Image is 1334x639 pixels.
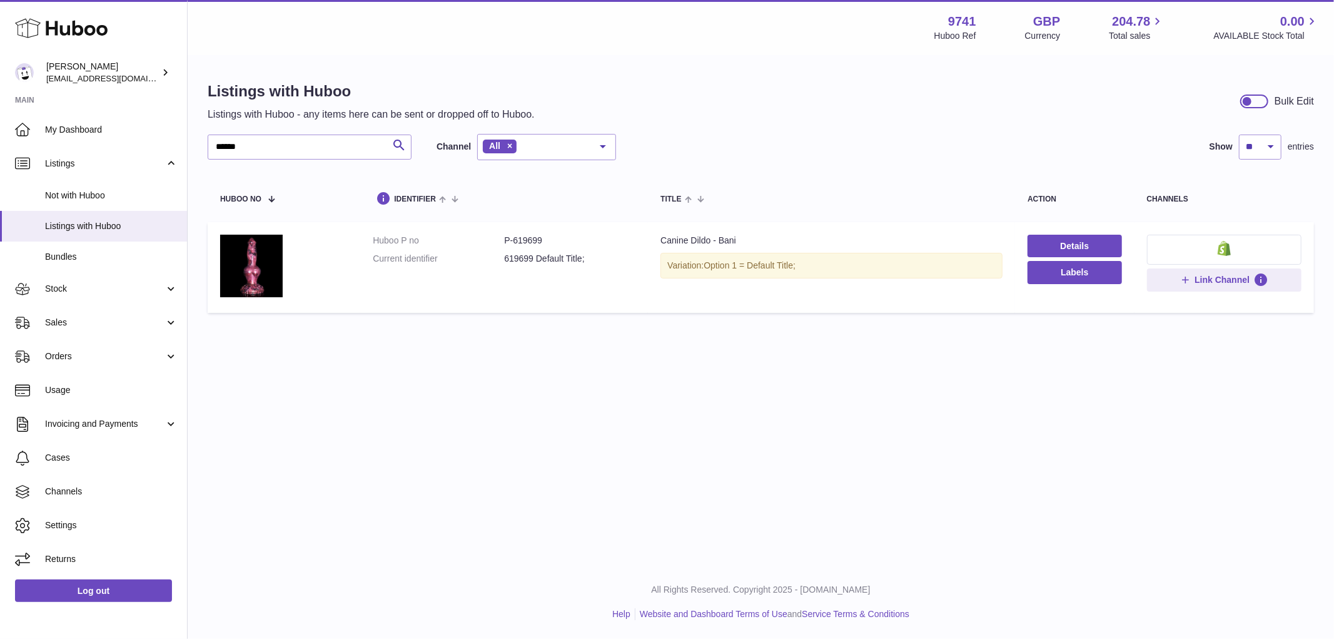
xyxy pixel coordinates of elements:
[45,519,178,531] span: Settings
[1112,13,1150,30] span: 204.78
[934,30,976,42] div: Huboo Ref
[373,235,504,247] dt: Huboo P no
[46,73,184,83] span: [EMAIL_ADDRESS][DOMAIN_NAME]
[437,141,471,153] label: Channel
[15,580,172,602] a: Log out
[1288,141,1314,153] span: entries
[1275,95,1314,108] div: Bulk Edit
[394,195,436,203] span: identifier
[1195,274,1250,285] span: Link Channel
[1280,13,1305,30] span: 0.00
[45,384,178,396] span: Usage
[1210,141,1233,153] label: Show
[45,190,178,202] span: Not with Huboo
[1028,261,1121,284] button: Labels
[660,235,1003,247] div: Canine Dildo - Bani
[198,584,1324,596] p: All Rights Reserved. Copyright 2025 - [DOMAIN_NAME]
[1028,195,1121,203] div: action
[1147,195,1302,203] div: channels
[45,251,178,263] span: Bundles
[802,609,909,619] a: Service Terms & Conditions
[660,253,1003,279] div: Variation:
[220,195,261,203] span: Huboo no
[373,253,504,265] dt: Current identifier
[208,81,535,101] h1: Listings with Huboo
[660,195,681,203] span: title
[1109,30,1165,42] span: Total sales
[45,317,164,329] span: Sales
[1213,13,1319,42] a: 0.00 AVAILABLE Stock Total
[45,418,164,430] span: Invoicing and Payments
[704,260,796,270] span: Option 1 = Default Title;
[1028,235,1121,257] a: Details
[45,158,164,170] span: Listings
[504,235,635,247] dd: P-619699
[208,108,535,121] p: Listings with Huboo - any items here can be sent or dropped off to Huboo.
[1025,30,1061,42] div: Currency
[640,609,787,619] a: Website and Dashboard Terms of Use
[46,61,159,84] div: [PERSON_NAME]
[948,13,976,30] strong: 9741
[45,452,178,464] span: Cases
[15,63,34,82] img: aaronconwaysbo@gmail.com
[635,608,909,620] li: and
[45,553,178,565] span: Returns
[45,486,178,498] span: Channels
[1213,30,1319,42] span: AVAILABLE Stock Total
[1109,13,1165,42] a: 204.78 Total sales
[612,609,630,619] a: Help
[220,235,283,297] img: Canine Dildo - Bani
[45,283,164,295] span: Stock
[1033,13,1060,30] strong: GBP
[1218,241,1231,256] img: shopify-small.png
[504,253,635,265] dd: 619699 Default Title;
[45,350,164,362] span: Orders
[45,124,178,136] span: My Dashboard
[1147,268,1302,291] button: Link Channel
[45,220,178,232] span: Listings with Huboo
[489,141,500,151] span: All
